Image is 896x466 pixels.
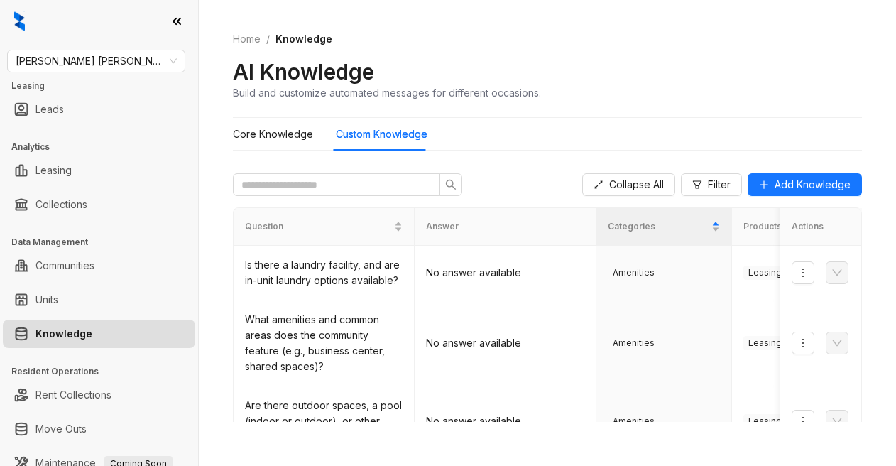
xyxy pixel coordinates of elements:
[415,300,596,386] td: No answer available
[797,416,809,427] span: more
[743,336,787,350] span: Leasing
[3,286,195,314] li: Units
[582,173,675,196] button: Collapse All
[35,320,92,348] a: Knowledge
[759,180,769,190] span: plus
[608,220,709,234] span: Categories
[14,11,25,31] img: logo
[708,177,731,193] span: Filter
[415,246,596,300] td: No answer available
[234,208,415,246] th: Question
[743,414,787,428] span: Leasing
[608,336,660,350] span: Amenities
[775,177,851,193] span: Add Knowledge
[245,312,403,374] div: What amenities and common areas does the community feature (e.g., business center, shared spaces)?
[3,251,195,280] li: Communities
[743,220,844,234] span: Products
[11,141,198,153] h3: Analytics
[797,267,809,278] span: more
[3,415,195,443] li: Move Outs
[3,320,195,348] li: Knowledge
[245,398,403,445] div: Are there outdoor spaces, a pool (indoor or outdoor), or other recreational facilities?
[35,190,87,219] a: Collections
[233,58,374,85] h2: AI Knowledge
[445,179,457,190] span: search
[692,180,702,190] span: filter
[608,266,660,280] span: Amenities
[336,126,427,142] div: Custom Knowledge
[245,220,391,234] span: Question
[266,31,270,47] li: /
[35,415,87,443] a: Move Outs
[743,266,787,280] span: Leasing
[11,236,198,249] h3: Data Management
[16,50,177,72] span: Gates Hudson
[275,33,332,45] span: Knowledge
[609,177,664,193] span: Collapse All
[3,95,195,124] li: Leads
[3,190,195,219] li: Collections
[594,180,603,190] span: expand-alt
[233,85,541,100] div: Build and customize automated messages for different occasions.
[245,257,403,288] div: Is there a laundry facility, and are in-unit laundry options available?
[35,286,58,314] a: Units
[3,156,195,185] li: Leasing
[230,31,263,47] a: Home
[608,414,660,428] span: Amenities
[415,208,596,246] th: Answer
[35,156,72,185] a: Leasing
[35,251,94,280] a: Communities
[11,365,198,378] h3: Resident Operations
[732,208,868,246] th: Products
[233,126,313,142] div: Core Knowledge
[797,337,809,349] span: more
[415,386,596,457] td: No answer available
[681,173,742,196] button: Filter
[35,381,111,409] a: Rent Collections
[11,80,198,92] h3: Leasing
[35,95,64,124] a: Leads
[3,381,195,409] li: Rent Collections
[748,173,862,196] button: Add Knowledge
[780,208,862,246] th: Actions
